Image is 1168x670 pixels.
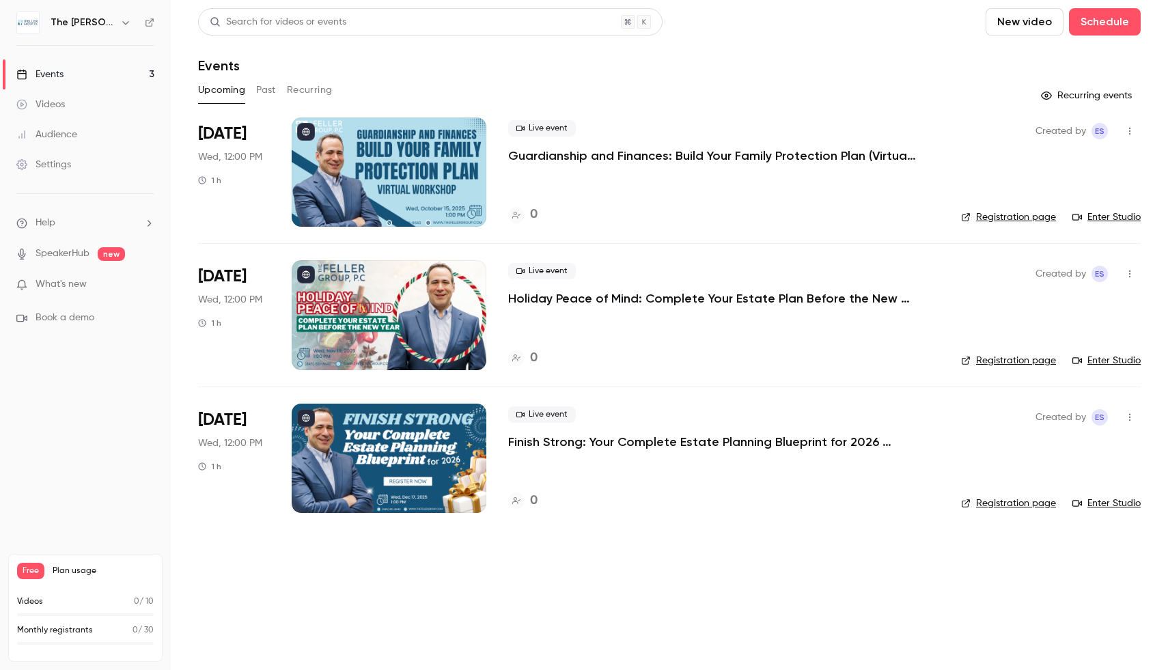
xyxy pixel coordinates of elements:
p: Monthly registrants [17,624,93,637]
a: 0 [508,349,538,367]
img: The Feller Group, P.C. [17,12,39,33]
div: Oct 15 Wed, 1:00 PM (America/New York) [198,117,270,227]
h4: 0 [530,349,538,367]
span: Live event [508,263,576,279]
span: Live event [508,120,576,137]
span: Help [36,216,55,230]
a: Enter Studio [1072,210,1141,224]
span: Ellen Sacher [1091,266,1108,282]
p: / 30 [133,624,154,637]
span: Wed, 12:00 PM [198,150,262,164]
a: SpeakerHub [36,247,89,261]
a: 0 [508,492,538,510]
span: What's new [36,277,87,292]
span: ES [1095,409,1104,425]
div: Events [16,68,64,81]
span: Plan usage [53,566,154,576]
button: Schedule [1069,8,1141,36]
h4: 0 [530,206,538,224]
h1: Events [198,57,240,74]
button: New video [986,8,1063,36]
a: Guardianship and Finances: Build Your Family Protection Plan (Virtual Workshop) [508,148,918,164]
div: Audience [16,128,77,141]
li: help-dropdown-opener [16,216,154,230]
p: Videos [17,596,43,608]
div: Search for videos or events [210,15,346,29]
span: [DATE] [198,266,247,288]
span: Ellen Sacher [1091,123,1108,139]
iframe: Noticeable Trigger [138,279,154,291]
span: [DATE] [198,123,247,145]
a: Finish Strong: Your Complete Estate Planning Blueprint for 2026 (Guided Workshop) [508,434,918,450]
span: Created by [1035,409,1086,425]
span: Created by [1035,266,1086,282]
span: Created by [1035,123,1086,139]
div: Dec 17 Wed, 1:00 PM (America/New York) [198,404,270,513]
a: Holiday Peace of Mind: Complete Your Estate Plan Before the New Year (Free Workshop) [508,290,918,307]
a: Registration page [961,497,1056,510]
span: ES [1095,266,1104,282]
h4: 0 [530,492,538,510]
span: ES [1095,123,1104,139]
button: Recurring [287,79,333,101]
span: Free [17,563,44,579]
a: Enter Studio [1072,497,1141,510]
div: 1 h [198,318,221,329]
span: Book a demo [36,311,94,325]
span: 0 [134,598,139,606]
div: Settings [16,158,71,171]
span: Ellen Sacher [1091,409,1108,425]
span: Live event [508,406,576,423]
div: Videos [16,98,65,111]
a: Registration page [961,354,1056,367]
a: Registration page [961,210,1056,224]
button: Recurring events [1035,85,1141,107]
span: [DATE] [198,409,247,431]
div: 1 h [198,461,221,472]
a: 0 [508,206,538,224]
button: Upcoming [198,79,245,101]
span: new [98,247,125,261]
div: 1 h [198,175,221,186]
p: / 10 [134,596,154,608]
span: 0 [133,626,138,634]
span: Wed, 12:00 PM [198,436,262,450]
span: Wed, 12:00 PM [198,293,262,307]
button: Past [256,79,276,101]
div: Nov 19 Wed, 1:00 PM (America/New York) [198,260,270,369]
a: Enter Studio [1072,354,1141,367]
h6: The [PERSON_NAME] Group, P.C. [51,16,115,29]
